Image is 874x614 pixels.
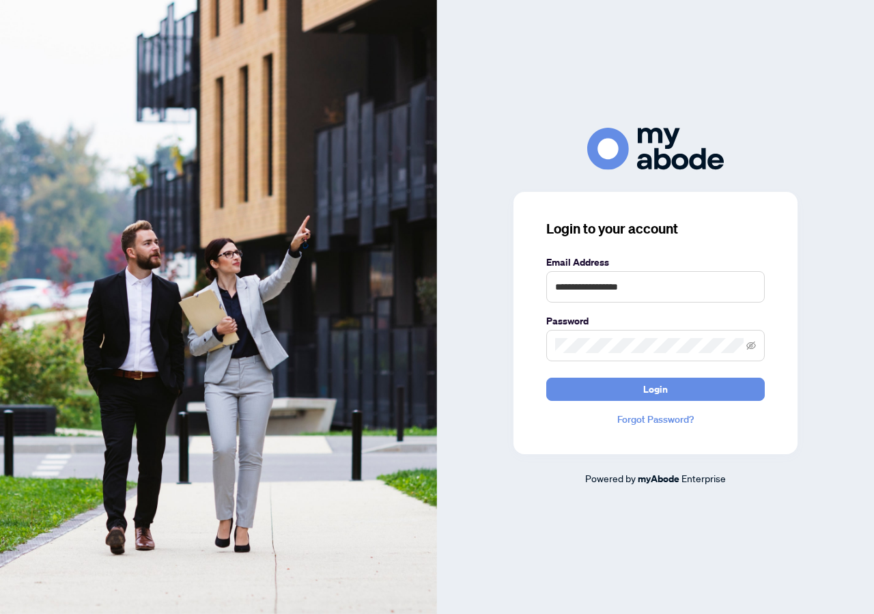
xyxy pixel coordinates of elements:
span: Enterprise [681,472,726,484]
span: eye-invisible [746,341,756,350]
label: Email Address [546,255,765,270]
span: Powered by [585,472,636,484]
a: Forgot Password? [546,412,765,427]
h3: Login to your account [546,219,765,238]
a: myAbode [638,471,679,486]
label: Password [546,313,765,329]
img: ma-logo [587,128,724,169]
button: Login [546,378,765,401]
span: Login [643,378,668,400]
